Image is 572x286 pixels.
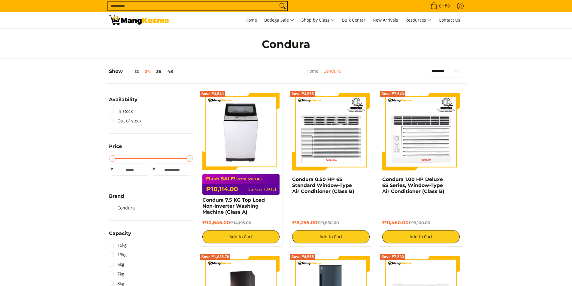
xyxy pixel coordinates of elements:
a: 7kg [109,269,124,279]
del: ₱11,850.00 [317,220,339,225]
span: Save ₱7,640 [381,92,404,96]
a: Condura 0.50 HP 6S Standard Window-Type Air Conditioner (Class B) [292,176,354,194]
summary: Open [109,144,122,153]
del: ₱14,195.00 [230,220,251,225]
a: Home [307,68,318,74]
span: Home [245,17,257,23]
span: ₱0 [444,4,451,8]
a: Resources [402,12,434,28]
span: Shop by Class [301,17,335,24]
a: Condura 1.00 HP Deluxe 6S Series, Window-Type Air Conditioner (Class B) [382,176,444,194]
h1: Condura [169,38,403,51]
del: ₱19,100.00 [409,220,430,225]
a: Condura 7.5 KG Top Load Non-Inverter Washing Machine (Class A) [202,197,265,215]
span: Save ₱3,555 [291,92,314,96]
a: Condura [323,68,341,74]
span: ₱ [151,166,157,172]
a: Out of stock [109,116,141,126]
a: Contact Us [436,12,463,28]
summary: Open [109,194,124,203]
a: Home [242,12,260,28]
button: 36 [153,69,164,74]
a: 13kg [109,250,127,260]
span: Brand [109,194,124,199]
a: 10kg [109,240,127,250]
span: Contact Us [439,17,460,23]
img: Condura | Mang Kosme [109,15,169,25]
button: 12 [123,69,142,74]
span: New Arrivals [373,17,398,23]
button: Add to Cart [292,230,370,243]
span: ₱ [109,166,115,172]
nav: Main Menu [175,12,463,28]
button: Add to Cart [202,230,280,243]
summary: Open [109,231,131,240]
img: Condura 1.00 HP Deluxe 6S Series, Window-Type Air Conditioner (Class B) [382,93,460,170]
nav: Breadcrumbs [268,68,379,81]
a: New Arrivals [370,12,401,28]
a: 6kg [109,260,124,269]
span: Bodega Sale [264,17,294,24]
img: condura-7.5kg-topload-non-inverter-washing-machine-class-c-full-view-mang-kosme [205,93,277,170]
button: 24 [142,69,153,74]
button: Search [278,2,287,11]
h6: ₱10,646.00 [202,220,280,226]
span: 0 [438,4,442,8]
span: Availability [109,97,138,102]
a: In stock [109,107,133,116]
a: Condura [109,203,135,213]
span: Price [109,144,122,149]
a: Bulk Center [339,12,368,28]
a: Shop by Class [298,12,338,28]
span: • [429,3,452,9]
span: Capacity [109,231,131,236]
a: Bodega Sale [261,12,297,28]
button: 48 [164,69,176,74]
span: Save ₱3,549 [201,92,224,96]
button: Add to Cart [382,230,460,243]
h6: ₱11,460.00 [382,220,460,226]
span: Save ₱7,590 [381,255,404,259]
summary: Open [109,97,138,107]
img: condura-wrac-6s-premium-mang-kosme [292,93,370,170]
span: Resources [405,17,431,24]
h5: Show [109,68,176,74]
span: Bulk Center [342,17,365,23]
h6: ₱8,295.00 [292,220,370,226]
span: Save ₱4,555 [291,255,314,259]
span: Save ₱1,835.70 [201,255,229,259]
